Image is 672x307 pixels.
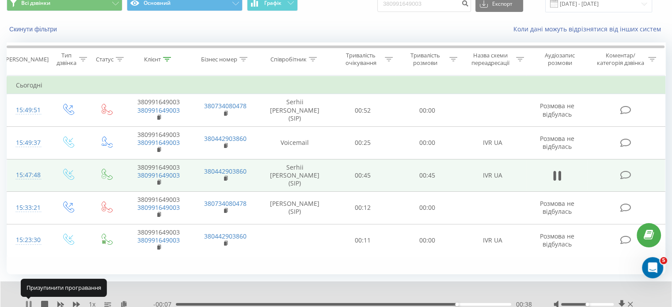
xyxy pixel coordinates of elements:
[331,94,395,127] td: 00:52
[16,199,39,216] div: 15:33:21
[540,134,574,151] span: Розмова не відбулась
[331,192,395,224] td: 00:12
[513,25,665,33] a: Коли дані можуть відрізнятися вiд інших систем
[339,52,383,67] div: Тривалість очікування
[137,203,180,212] a: 380991649003
[125,192,192,224] td: 380991649003
[7,25,61,33] button: Скинути фільтри
[16,167,39,184] div: 15:47:48
[540,199,574,216] span: Розмова не відбулась
[467,52,514,67] div: Назва схеми переадресації
[125,224,192,257] td: 380991649003
[395,94,459,127] td: 00:00
[204,232,247,240] a: 380442903860
[395,192,459,224] td: 00:00
[259,192,331,224] td: [PERSON_NAME] (SIP)
[540,232,574,248] span: Розмова не відбулась
[137,171,180,179] a: 380991649003
[540,102,574,118] span: Розмова не відбулась
[137,138,180,147] a: 380991649003
[642,257,663,278] iframe: Intercom live chat
[125,159,192,192] td: 380991649003
[4,56,49,63] div: [PERSON_NAME]
[7,76,665,94] td: Сьогодні
[585,303,589,306] div: Accessibility label
[403,52,447,67] div: Тривалість розмови
[201,56,237,63] div: Бізнес номер
[459,159,526,192] td: IVR UA
[137,106,180,114] a: 380991649003
[125,126,192,159] td: 380991649003
[331,159,395,192] td: 00:45
[534,52,586,67] div: Аудіозапис розмови
[56,52,76,67] div: Тип дзвінка
[137,236,180,244] a: 380991649003
[204,102,247,110] a: 380734080478
[125,94,192,127] td: 380991649003
[96,56,114,63] div: Статус
[459,126,526,159] td: IVR UA
[21,279,107,296] div: Призупинити програвання
[270,56,307,63] div: Співробітник
[395,224,459,257] td: 00:00
[204,167,247,175] a: 380442903860
[144,56,161,63] div: Клієнт
[16,134,39,152] div: 15:49:37
[660,257,667,264] span: 5
[331,224,395,257] td: 00:11
[259,94,331,127] td: Serhii [PERSON_NAME] (SIP)
[395,126,459,159] td: 00:00
[204,134,247,143] a: 380442903860
[16,231,39,249] div: 15:23:30
[16,102,39,119] div: 15:49:51
[459,224,526,257] td: IVR UA
[455,303,459,306] div: Accessibility label
[259,159,331,192] td: Serhii [PERSON_NAME] (SIP)
[259,126,331,159] td: Voicemail
[204,199,247,208] a: 380734080478
[594,52,646,67] div: Коментар/категорія дзвінка
[331,126,395,159] td: 00:25
[395,159,459,192] td: 00:45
